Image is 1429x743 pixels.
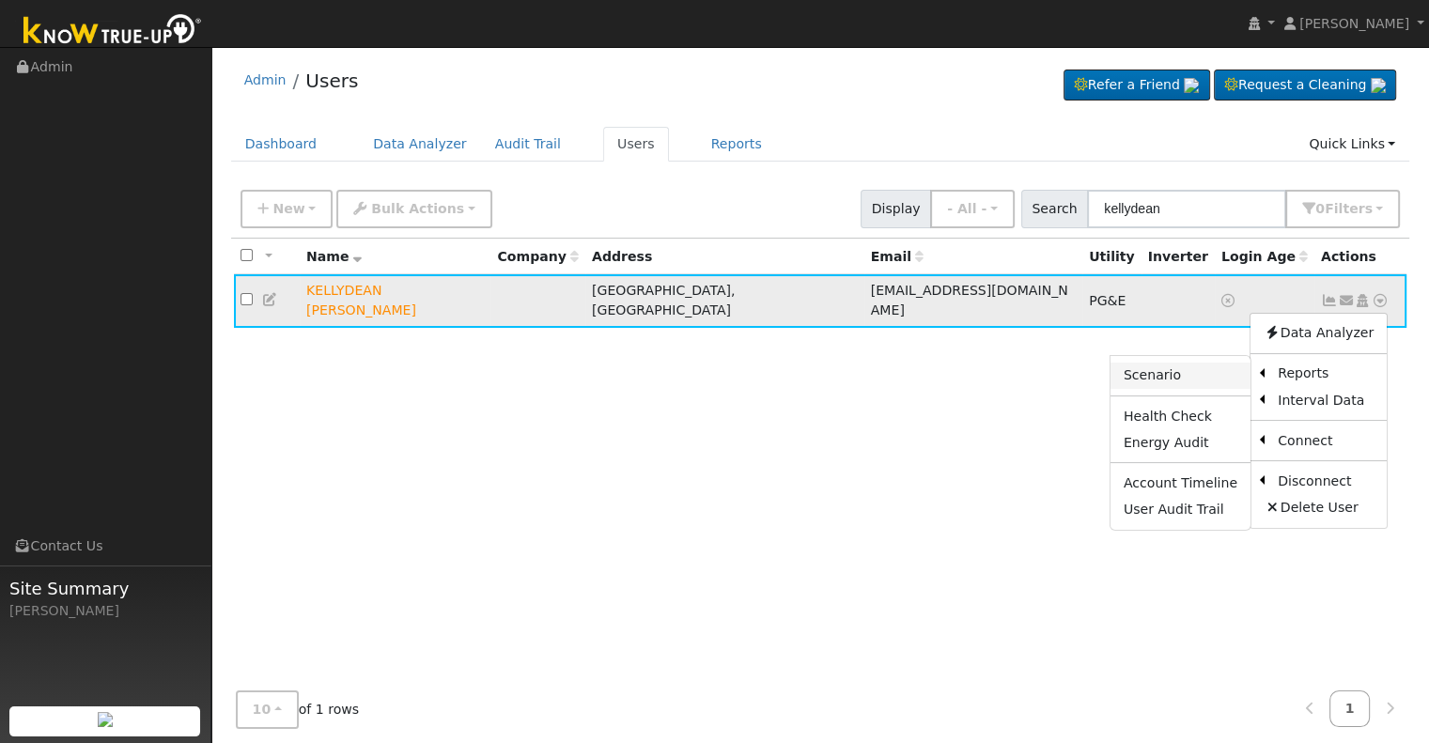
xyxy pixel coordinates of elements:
[1321,293,1338,308] a: Show Graph
[592,247,858,267] div: Address
[697,127,776,162] a: Reports
[603,127,669,162] a: Users
[1221,293,1238,308] a: No login access
[481,127,575,162] a: Audit Trail
[861,190,931,228] span: Display
[1148,247,1208,267] div: Inverter
[871,283,1068,317] span: [EMAIL_ADDRESS][DOMAIN_NAME]
[1111,470,1250,496] a: Account Timeline Report
[1295,127,1409,162] a: Quick Links
[1354,293,1371,308] a: Login As
[1321,247,1400,267] div: Actions
[1111,429,1250,456] a: Energy Audit Report
[253,702,272,717] span: 10
[241,190,334,228] button: New
[1214,70,1396,101] a: Request a Cleaning
[9,601,201,621] div: [PERSON_NAME]
[1064,70,1210,101] a: Refer a Friend
[9,576,201,601] span: Site Summary
[585,274,864,328] td: [GEOGRAPHIC_DATA], [GEOGRAPHIC_DATA]
[930,190,1015,228] button: - All -
[1285,190,1400,228] button: 0Filters
[1221,249,1308,264] span: Days since last login
[306,249,362,264] span: Name
[336,190,491,228] button: Bulk Actions
[1250,495,1387,521] a: Delete User
[1364,201,1372,216] span: s
[1338,291,1355,311] a: kdeanbeeson@gmail.com
[300,274,490,328] td: Lead
[1184,78,1199,93] img: retrieve
[14,10,211,53] img: Know True-Up
[1089,247,1135,267] div: Utility
[272,201,304,216] span: New
[244,72,287,87] a: Admin
[231,127,332,162] a: Dashboard
[371,201,464,216] span: Bulk Actions
[98,712,113,727] img: retrieve
[236,690,299,729] button: 10
[1371,78,1386,93] img: retrieve
[1111,497,1250,523] a: User Audit Trail
[497,249,578,264] span: Company name
[1265,427,1387,454] a: Connect
[1329,690,1371,727] a: 1
[305,70,358,92] a: Users
[262,292,279,307] a: Edit User
[871,249,924,264] span: Email
[359,127,481,162] a: Data Analyzer
[1021,190,1088,228] span: Search
[1265,361,1387,387] a: Reports
[1299,16,1409,31] span: [PERSON_NAME]
[1250,320,1387,347] a: Data Analyzer
[1089,293,1126,308] span: PG&E
[1111,363,1250,389] a: Scenario Report
[1087,190,1286,228] input: Search
[1265,468,1387,494] a: Disconnect
[1265,387,1387,413] a: Interval Data
[1111,403,1250,429] a: Health Check Report
[1372,291,1389,311] a: Other actions
[236,690,360,729] span: of 1 rows
[1325,201,1373,216] span: Filter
